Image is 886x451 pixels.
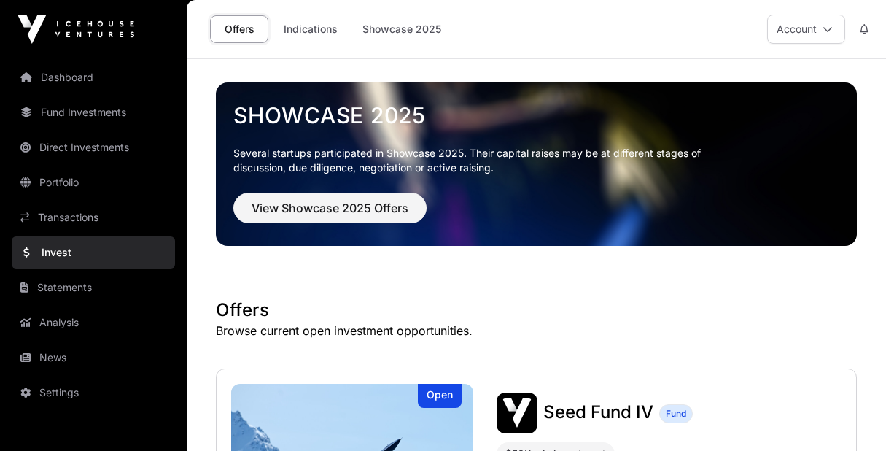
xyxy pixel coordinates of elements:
a: Indications [274,15,347,43]
img: Showcase 2025 [216,82,857,246]
div: Open [418,384,462,408]
a: Dashboard [12,61,175,93]
img: Icehouse Ventures Logo [18,15,134,44]
a: Portfolio [12,166,175,198]
a: Invest [12,236,175,269]
a: Transactions [12,201,175,234]
h1: Offers [216,298,857,322]
p: Browse current open investment opportunities. [216,322,857,339]
a: Direct Investments [12,131,175,163]
a: Fund Investments [12,96,175,128]
a: Settings [12,377,175,409]
a: Statements [12,271,175,304]
button: Account [767,15,845,44]
span: View Showcase 2025 Offers [252,199,408,217]
img: Seed Fund IV [497,393,537,433]
iframe: Chat Widget [813,381,886,451]
a: Offers [210,15,268,43]
span: Fund [666,408,686,420]
a: Showcase 2025 [233,102,839,128]
a: Showcase 2025 [353,15,451,43]
button: View Showcase 2025 Offers [233,193,427,223]
span: Seed Fund IV [543,401,653,423]
a: Seed Fund IV [543,404,653,423]
a: Analysis [12,307,175,339]
a: View Showcase 2025 Offers [233,207,427,222]
p: Several startups participated in Showcase 2025. Their capital raises may be at different stages o... [233,146,723,175]
a: News [12,342,175,374]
